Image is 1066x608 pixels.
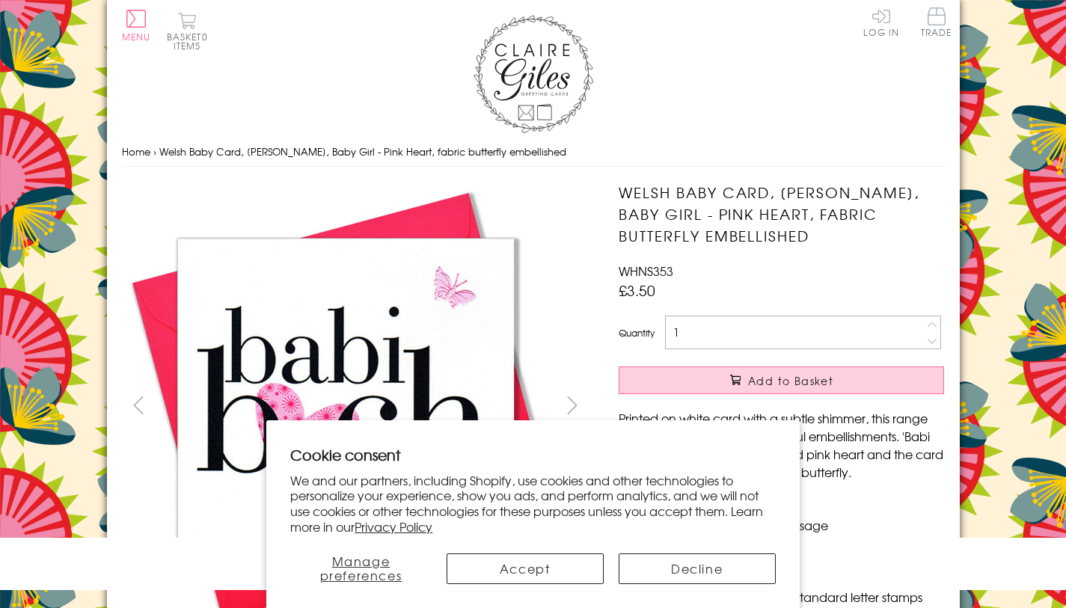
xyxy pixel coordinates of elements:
span: Manage preferences [320,552,402,584]
button: prev [122,388,156,422]
label: Quantity [619,326,655,340]
span: £3.50 [619,280,655,301]
span: Menu [122,30,151,43]
a: Log In [863,7,899,37]
a: Trade [921,7,952,40]
h1: Welsh Baby Card, [PERSON_NAME], Baby Girl - Pink Heart, fabric butterfly embellished [619,182,944,246]
button: Menu [122,10,151,41]
a: Privacy Policy [355,518,432,535]
button: Basket0 items [167,12,208,50]
span: WHNS353 [619,262,673,280]
span: › [153,144,156,159]
span: Trade [921,7,952,37]
button: Accept [447,553,604,584]
button: next [555,388,589,422]
nav: breadcrumbs [122,137,945,168]
button: Add to Basket [619,366,944,394]
span: Welsh Baby Card, [PERSON_NAME], Baby Girl - Pink Heart, fabric butterfly embellished [159,144,566,159]
p: Printed on white card with a subtle shimmer, this range has large graphics and beautiful embellis... [619,409,944,481]
h2: Cookie consent [290,444,776,465]
span: Add to Basket [748,373,833,388]
p: We and our partners, including Shopify, use cookies and other technologies to personalize your ex... [290,473,776,535]
a: Home [122,144,150,159]
img: Claire Giles Greetings Cards [474,15,593,133]
button: Manage preferences [290,553,431,584]
button: Decline [619,553,776,584]
span: 0 items [174,30,208,52]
